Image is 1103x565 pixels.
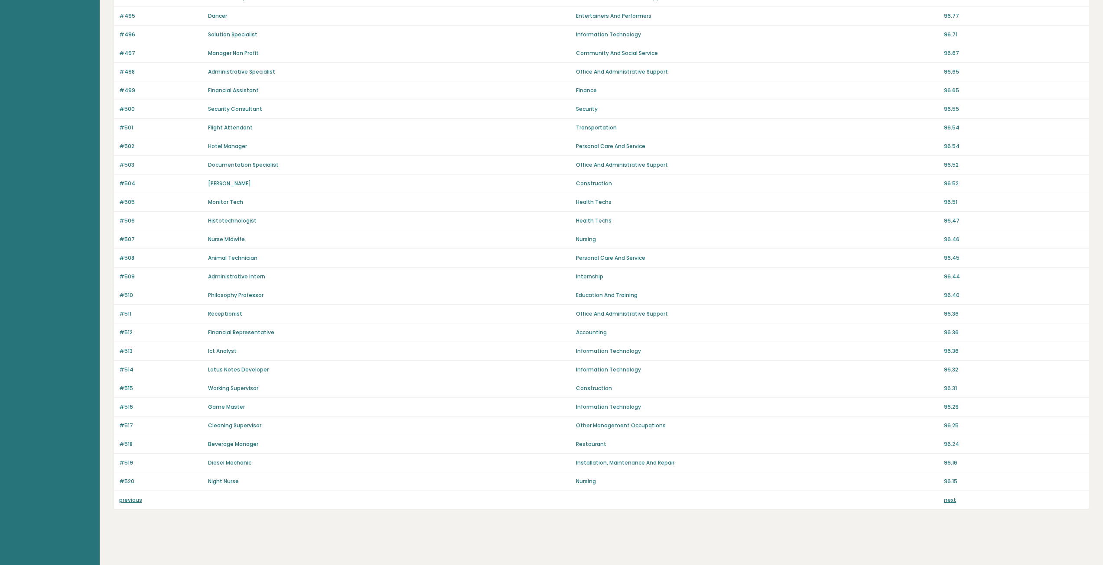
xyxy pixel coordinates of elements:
[576,440,939,448] p: Restaurant
[119,142,203,150] p: #502
[119,366,203,374] p: #514
[576,105,939,113] p: Security
[576,384,939,392] p: Construction
[119,291,203,299] p: #510
[576,87,939,94] p: Finance
[208,124,253,131] a: Flight Attendant
[944,440,1083,448] p: 96.24
[944,254,1083,262] p: 96.45
[208,329,274,336] a: Financial Representative
[119,180,203,187] p: #504
[944,310,1083,318] p: 96.36
[208,291,264,299] a: Philosophy Professor
[208,87,259,94] a: Financial Assistant
[576,422,939,429] p: Other Management Occupations
[944,161,1083,169] p: 96.52
[944,87,1083,94] p: 96.65
[119,384,203,392] p: #515
[576,217,939,225] p: Health Techs
[944,142,1083,150] p: 96.54
[119,459,203,467] p: #519
[208,236,245,243] a: Nurse Midwife
[119,329,203,336] p: #512
[119,254,203,262] p: #508
[944,105,1083,113] p: 96.55
[208,310,242,317] a: Receptionist
[944,236,1083,243] p: 96.46
[119,68,203,76] p: #498
[576,291,939,299] p: Education And Training
[119,403,203,411] p: #516
[576,347,939,355] p: Information Technology
[576,180,939,187] p: Construction
[576,366,939,374] p: Information Technology
[576,459,939,467] p: Installation, Maintenance And Repair
[576,310,939,318] p: Office And Administrative Support
[944,217,1083,225] p: 96.47
[576,198,939,206] p: Health Techs
[944,384,1083,392] p: 96.31
[119,310,203,318] p: #511
[208,180,251,187] a: [PERSON_NAME]
[119,198,203,206] p: #505
[208,198,243,206] a: Monitor Tech
[576,142,939,150] p: Personal Care And Service
[119,422,203,429] p: #517
[119,161,203,169] p: #503
[944,478,1083,485] p: 96.15
[576,31,939,39] p: Information Technology
[944,49,1083,57] p: 96.67
[944,366,1083,374] p: 96.32
[576,478,939,485] p: Nursing
[576,68,939,76] p: Office And Administrative Support
[208,422,261,429] a: Cleaning Supervisor
[208,105,262,113] a: Security Consultant
[208,366,269,373] a: Lotus Notes Developer
[208,12,227,19] a: Dancer
[208,254,257,262] a: Animal Technician
[119,273,203,281] p: #509
[576,49,939,57] p: Community And Social Service
[944,198,1083,206] p: 96.51
[944,12,1083,20] p: 96.77
[576,254,939,262] p: Personal Care And Service
[208,347,237,355] a: Ict Analyst
[944,273,1083,281] p: 96.44
[944,422,1083,429] p: 96.25
[119,217,203,225] p: #506
[576,329,939,336] p: Accounting
[119,105,203,113] p: #500
[119,236,203,243] p: #507
[944,329,1083,336] p: 96.36
[208,403,245,410] a: Game Master
[208,161,279,168] a: Documentation Specialist
[576,236,939,243] p: Nursing
[208,68,275,75] a: Administrative Specialist
[944,347,1083,355] p: 96.36
[119,49,203,57] p: #497
[119,496,142,504] a: previous
[576,161,939,169] p: Office And Administrative Support
[576,124,939,132] p: Transportation
[944,459,1083,467] p: 96.16
[208,31,257,38] a: Solution Specialist
[944,403,1083,411] p: 96.29
[576,273,939,281] p: Internship
[119,31,203,39] p: #496
[576,403,939,411] p: Information Technology
[208,440,258,448] a: Beverage Manager
[944,180,1083,187] p: 96.52
[208,478,239,485] a: Night Nurse
[119,347,203,355] p: #513
[119,124,203,132] p: #501
[208,384,258,392] a: Working Supervisor
[208,49,259,57] a: Manager Non Profit
[208,217,257,224] a: Histotechnologist
[119,12,203,20] p: #495
[119,87,203,94] p: #499
[944,496,956,504] a: next
[208,273,265,280] a: Administrative Intern
[208,459,251,466] a: Diesel Mechanic
[944,31,1083,39] p: 96.71
[944,291,1083,299] p: 96.40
